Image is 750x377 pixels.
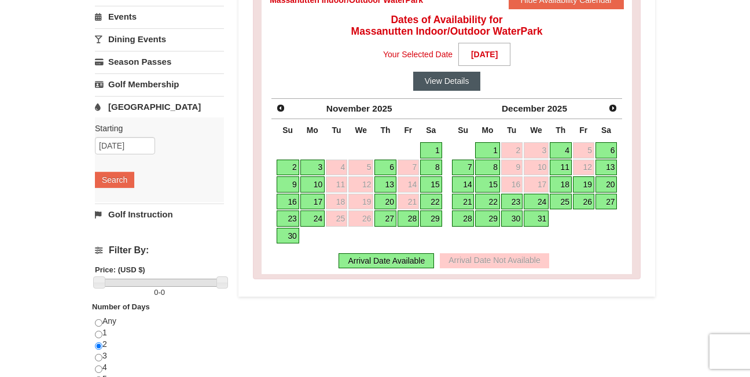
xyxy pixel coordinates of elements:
span: December [502,104,545,113]
a: 29 [475,210,499,227]
span: Prev [276,104,285,113]
span: Saturday [426,125,436,135]
a: 13 [374,176,396,193]
a: 23 [277,210,299,227]
a: 9 [277,176,299,193]
a: 4 [550,142,572,158]
a: 28 [398,210,419,227]
a: 27 [374,210,396,227]
a: 28 [452,210,475,227]
span: November [326,104,370,113]
a: 17 [524,176,549,193]
span: Next [608,104,617,113]
span: Tuesday [507,125,516,135]
span: 0 [154,288,158,297]
a: 26 [573,194,594,210]
h4: Filter By: [95,245,224,256]
span: Sunday [458,125,468,135]
a: 18 [326,194,347,210]
a: Golf Membership [95,73,224,95]
a: 26 [348,210,373,227]
a: Next [605,100,621,116]
a: 25 [550,194,572,210]
a: 7 [452,160,475,176]
span: 0 [161,288,165,297]
a: 21 [452,194,475,210]
a: 4 [326,160,347,176]
span: 2025 [372,104,392,113]
a: 11 [550,160,572,176]
a: 6 [595,142,617,158]
a: 1 [475,142,499,158]
a: 7 [398,160,419,176]
a: 14 [452,176,475,193]
a: 24 [524,194,549,210]
a: 31 [524,210,549,227]
a: 5 [348,160,373,176]
span: 2025 [547,104,567,113]
span: Your Selected Date [383,46,453,63]
a: Golf Instruction [95,204,224,225]
span: Wednesday [355,125,367,135]
a: 24 [300,210,325,227]
a: 27 [595,194,617,210]
a: 8 [475,160,499,176]
span: Monday [482,125,494,135]
a: 15 [475,176,499,193]
a: Events [95,6,224,27]
a: 22 [475,194,499,210]
a: 11 [326,176,347,193]
a: 10 [300,176,325,193]
button: Search [95,172,134,188]
span: Thursday [381,125,391,135]
a: 30 [501,210,523,227]
a: 5 [573,142,594,158]
span: Monday [307,125,318,135]
strong: [DATE] [458,43,510,66]
a: 23 [501,194,523,210]
a: 20 [595,176,617,193]
h4: Dates of Availability for Massanutten Indoor/Outdoor WaterPark [270,14,624,37]
strong: Number of Days [92,302,150,311]
a: 6 [374,160,396,176]
a: 18 [550,176,572,193]
a: 12 [573,160,594,176]
a: 12 [348,176,373,193]
label: Starting [95,123,215,134]
a: 20 [374,194,396,210]
a: 16 [277,194,299,210]
a: 25 [326,210,347,227]
span: Tuesday [332,125,341,135]
a: Season Passes [95,51,224,72]
a: Dining Events [95,28,224,50]
a: 2 [501,142,523,158]
a: [GEOGRAPHIC_DATA] [95,96,224,117]
span: Friday [579,125,587,135]
div: Arrival Date Not Available [440,253,549,268]
a: 17 [300,194,325,210]
a: 16 [501,176,523,193]
a: 8 [420,160,442,176]
a: 22 [420,194,442,210]
a: 30 [277,228,299,244]
span: Thursday [556,125,565,135]
a: 3 [300,160,325,176]
a: 19 [348,194,373,210]
a: 19 [573,176,594,193]
a: Prev [273,100,289,116]
span: Friday [404,125,412,135]
a: 3 [524,142,549,158]
a: 15 [420,176,442,193]
a: 14 [398,176,419,193]
strong: Price: (USD $) [95,265,145,274]
button: View Details [413,72,481,90]
a: 13 [595,160,617,176]
div: Arrival Date Available [339,253,434,268]
label: - [95,287,224,298]
a: 2 [277,160,299,176]
a: 9 [501,160,523,176]
a: 21 [398,194,419,210]
span: Saturday [601,125,611,135]
span: Sunday [282,125,293,135]
a: 10 [524,160,549,176]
